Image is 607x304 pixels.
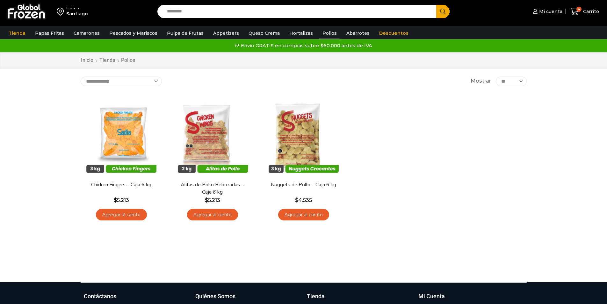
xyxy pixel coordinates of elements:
[66,11,88,17] div: Santiago
[106,27,161,39] a: Pescados y Mariscos
[278,209,329,221] a: Agregar al carrito: “Nuggets de Pollo - Caja 6 kg”
[96,209,147,221] a: Agregar al carrito: “Chicken Fingers - Caja 6 kg”
[205,197,220,203] bdi: 5.213
[582,8,599,15] span: Carrito
[176,181,249,196] a: Alitas de Pollo Rebozadas – Caja 6 kg
[114,197,129,203] bdi: 5.213
[81,57,135,64] nav: Breadcrumb
[307,292,325,300] h3: Tienda
[436,5,450,18] button: Search button
[210,27,242,39] a: Appetizers
[245,27,283,39] a: Queso Crema
[418,292,445,300] h3: Mi Cuenta
[205,197,208,203] span: $
[84,292,116,300] h3: Contáctanos
[576,7,582,12] span: 4
[187,209,238,221] a: Agregar al carrito: “Alitas de Pollo Rebozadas - Caja 6 kg”
[84,181,158,189] a: Chicken Fingers – Caja 6 kg
[164,27,207,39] a: Pulpa de Frutas
[114,197,117,203] span: $
[538,8,562,15] span: Mi cuenta
[81,57,94,64] a: Inicio
[295,197,298,203] span: $
[295,197,312,203] bdi: 4.535
[376,27,412,39] a: Descuentos
[57,6,66,17] img: address-field-icon.svg
[66,6,88,11] div: Enviar a
[195,292,235,300] h3: Quiénes Somos
[267,181,340,189] a: Nuggets de Pollo – Caja 6 kg
[121,57,135,63] h1: Pollos
[286,27,316,39] a: Hortalizas
[99,57,116,64] a: Tienda
[70,27,103,39] a: Camarones
[5,27,29,39] a: Tienda
[569,4,601,19] a: 4 Carrito
[531,5,562,18] a: Mi cuenta
[81,77,162,86] select: Pedido de la tienda
[319,27,340,39] a: Pollos
[32,27,67,39] a: Papas Fritas
[471,78,491,85] span: Mostrar
[343,27,373,39] a: Abarrotes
